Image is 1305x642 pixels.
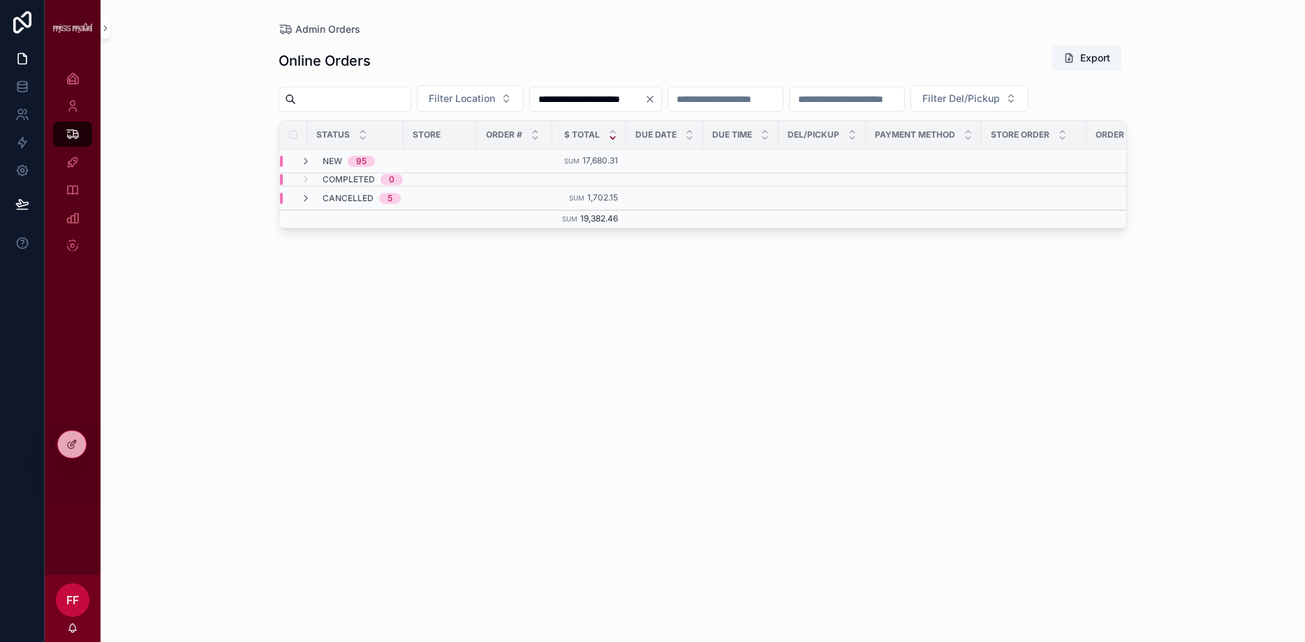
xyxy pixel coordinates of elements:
[580,213,618,224] span: 19,382.46
[644,94,661,105] button: Clear
[712,129,752,140] span: Due Time
[66,592,79,608] span: FF
[875,129,955,140] span: Payment Method
[564,129,600,140] span: $ Total
[991,129,1049,140] span: Store Order
[569,194,584,202] small: Sum
[45,56,101,277] div: scrollable content
[323,193,374,204] span: Cancelled
[922,92,1000,105] span: Filter Del/Pickup
[788,129,839,140] span: Del/Pickup
[279,51,371,71] h1: Online Orders
[582,155,618,166] span: 17,680.31
[910,85,1028,112] button: Select Button
[356,156,367,167] div: 95
[53,23,92,33] img: App logo
[562,215,577,223] small: Sum
[323,174,375,185] span: Completed
[295,22,360,36] span: Admin Orders
[388,193,392,204] div: 5
[486,129,522,140] span: Order #
[429,92,495,105] span: Filter Location
[587,192,618,203] span: 1,702.15
[1096,129,1160,140] span: Order Placed
[635,129,677,140] span: Due Date
[323,156,342,167] span: New
[279,22,360,36] a: Admin Orders
[417,85,524,112] button: Select Button
[564,157,580,165] small: Sum
[316,129,350,140] span: Status
[1052,45,1121,71] button: Export
[389,174,395,185] div: 0
[413,129,441,140] span: Store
